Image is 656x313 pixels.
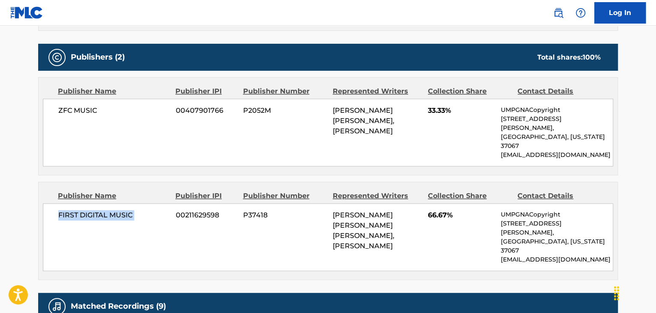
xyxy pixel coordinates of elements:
p: UMPGNACopyright [501,210,613,219]
img: Matched Recordings [52,301,62,312]
div: Contact Details [518,86,601,96]
div: Represented Writers [333,86,421,96]
div: Publisher Name [58,86,169,96]
span: [PERSON_NAME] [PERSON_NAME], [PERSON_NAME] [333,106,394,135]
span: 00211629598 [176,210,237,220]
span: 66.67% [428,210,494,220]
span: P2052M [243,105,326,116]
p: [EMAIL_ADDRESS][DOMAIN_NAME] [501,255,613,264]
div: Drag [610,280,623,306]
div: Help [572,4,589,21]
iframe: Chat Widget [613,272,656,313]
p: UMPGNACopyright [501,105,613,114]
div: Publisher Number [243,191,326,201]
div: Publisher Name [58,191,169,201]
p: [GEOGRAPHIC_DATA], [US_STATE] 37067 [501,132,613,150]
div: Publisher Number [243,86,326,96]
div: Total shares: [537,52,601,63]
div: Collection Share [428,191,511,201]
div: Represented Writers [333,191,421,201]
span: 00407901766 [176,105,237,116]
div: Publisher IPI [175,86,236,96]
span: 33.33% [428,105,494,116]
img: Publishers [52,52,62,63]
div: Publisher IPI [175,191,236,201]
img: help [575,8,586,18]
p: [EMAIL_ADDRESS][DOMAIN_NAME] [501,150,613,160]
p: [GEOGRAPHIC_DATA], [US_STATE] 37067 [501,237,613,255]
a: Log In [594,2,646,24]
div: Contact Details [518,191,601,201]
h5: Matched Recordings (9) [71,301,166,311]
p: [STREET_ADDRESS][PERSON_NAME], [501,219,613,237]
img: MLC Logo [10,6,43,19]
span: ZFC MUSIC [58,105,169,116]
div: Collection Share [428,86,511,96]
span: P37418 [243,210,326,220]
img: search [553,8,563,18]
p: [STREET_ADDRESS][PERSON_NAME], [501,114,613,132]
span: 100 % [583,53,601,61]
h5: Publishers (2) [71,52,125,62]
span: FIRST DIGITAL MUSIC [58,210,169,220]
span: [PERSON_NAME] [PERSON_NAME] [PERSON_NAME], [PERSON_NAME] [333,211,394,250]
a: Public Search [550,4,567,21]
